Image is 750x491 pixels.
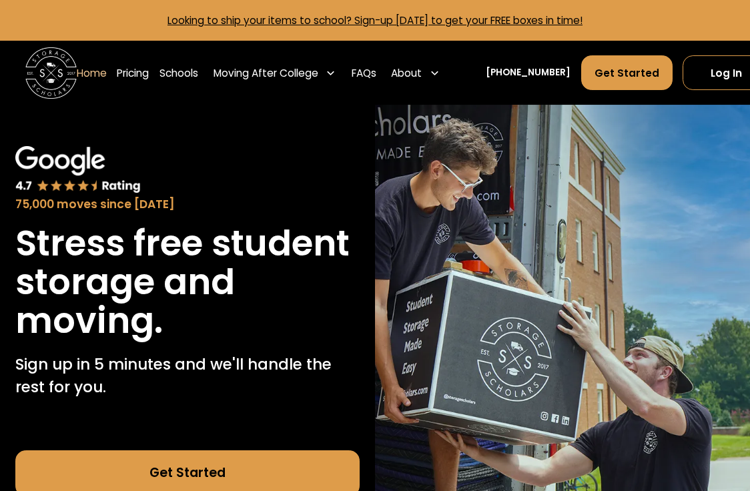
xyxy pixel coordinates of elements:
p: Sign up in 5 minutes and we'll handle the rest for you. [15,353,360,399]
div: 75,000 moves since [DATE] [15,196,360,213]
img: Storage Scholars main logo [25,47,77,99]
a: Schools [159,55,198,91]
img: Google 4.7 star rating [15,146,141,194]
a: FAQs [352,55,376,91]
a: [PHONE_NUMBER] [486,66,571,79]
h1: Stress free student storage and moving. [15,224,360,340]
div: About [391,65,422,81]
a: Home [77,55,107,91]
a: Looking to ship your items to school? Sign-up [DATE] to get your FREE boxes in time! [167,13,583,27]
div: Moving After College [214,65,318,81]
a: home [25,47,77,99]
a: Get Started [581,55,673,90]
div: About [386,55,445,91]
a: Pricing [117,55,149,91]
div: Moving After College [208,55,341,91]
